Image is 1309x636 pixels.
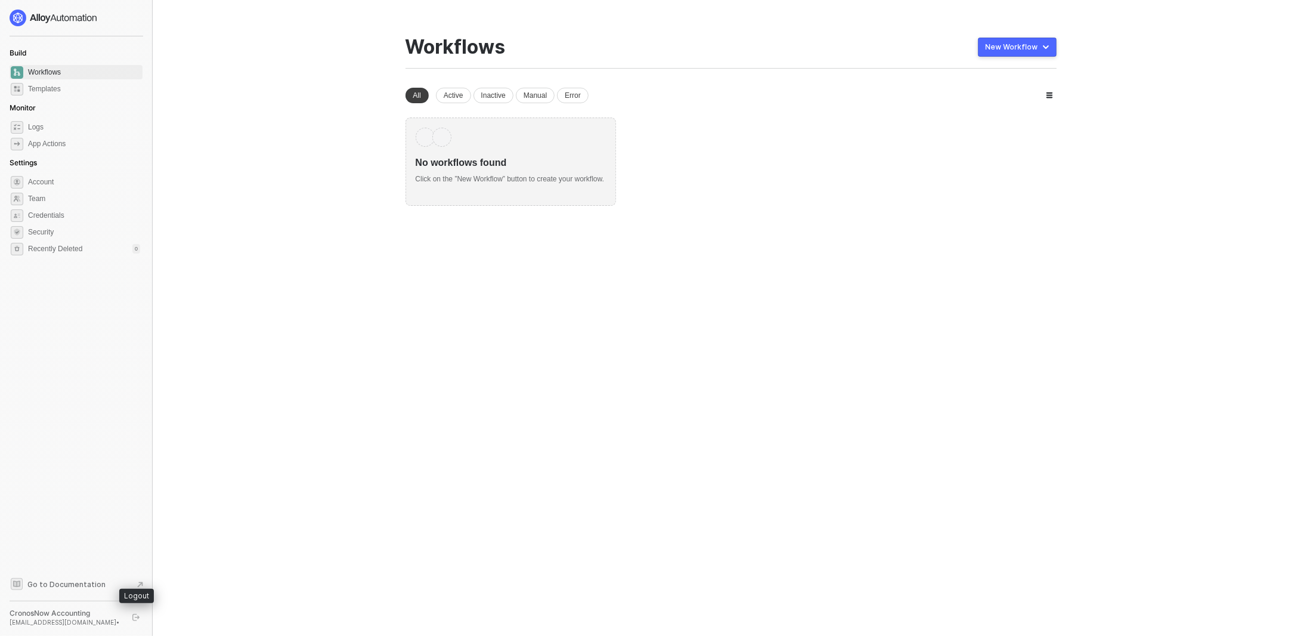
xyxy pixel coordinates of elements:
a: logo [10,10,143,26]
div: Click on the ”New Workflow” button to create your workflow. [416,169,606,184]
img: logo [10,10,98,26]
span: Go to Documentation [27,579,106,589]
div: [EMAIL_ADDRESS][DOMAIN_NAME] • [10,618,122,626]
div: Logout [119,589,154,603]
span: Build [10,48,26,57]
span: documentation [11,578,23,590]
span: marketplace [11,83,23,95]
span: Settings [10,158,37,167]
span: dashboard [11,66,23,79]
span: Templates [28,82,140,96]
span: settings [11,243,23,255]
div: App Actions [28,139,66,149]
span: settings [11,176,23,189]
span: Monitor [10,103,36,112]
span: icon-logs [11,121,23,134]
div: Inactive [474,88,513,103]
span: Credentials [28,208,140,223]
div: No workflows found [416,147,606,169]
div: New Workflow [986,42,1038,52]
span: document-arrow [134,579,146,591]
a: Knowledge Base [10,577,143,591]
span: security [11,226,23,239]
button: New Workflow [978,38,1057,57]
div: Manual [516,88,555,103]
div: Active [436,88,471,103]
span: Team [28,192,140,206]
div: Workflows [406,36,506,58]
div: CronosNow Accounting [10,609,122,618]
div: 0 [132,244,140,254]
span: icon-app-actions [11,138,23,150]
span: team [11,193,23,205]
span: logout [132,614,140,621]
span: Security [28,225,140,239]
span: Account [28,175,140,189]
div: Error [557,88,589,103]
span: Recently Deleted [28,244,82,254]
span: credentials [11,209,23,222]
span: Workflows [28,65,140,79]
span: Logs [28,120,140,134]
div: All [406,88,429,103]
